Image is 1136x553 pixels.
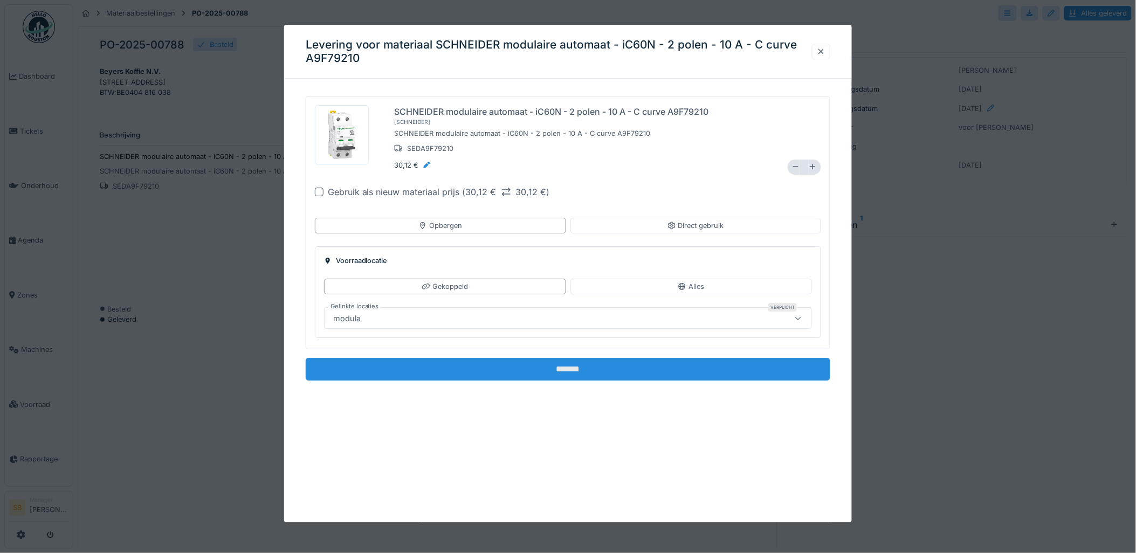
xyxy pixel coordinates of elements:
[422,281,468,292] div: Gekoppeld
[329,313,365,324] div: modula
[328,185,550,198] div: Gebruik als nieuw materiaal prijs ( )
[466,185,547,198] div: 30,12 € 30,12 €
[394,118,430,126] div: [ SCHNEIDER ]
[318,108,366,162] img: x3sy9j6dnv0p8kdofyjbesvfgy94
[667,220,724,231] div: Direct gebruik
[394,105,708,118] div: SCHNEIDER modulaire automaat - iC60N - 2 polen - 10 A - C curve A9F79210
[768,303,797,312] div: Verplicht
[394,160,431,170] div: 30,12 €
[394,143,453,154] div: SEDA9F79210
[394,127,779,141] div: SCHNEIDER modulaire automaat - iC60N - 2 polen - 10 A - C curve A9F79210
[418,220,462,231] div: Opbergen
[328,302,381,312] label: Gelinkte locaties
[324,255,813,266] div: Voorraadlocatie
[678,281,704,292] div: Alles
[306,38,813,65] h3: Levering voor materiaal SCHNEIDER modulaire automaat - iC60N - 2 polen - 10 A - C curve A9F79210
